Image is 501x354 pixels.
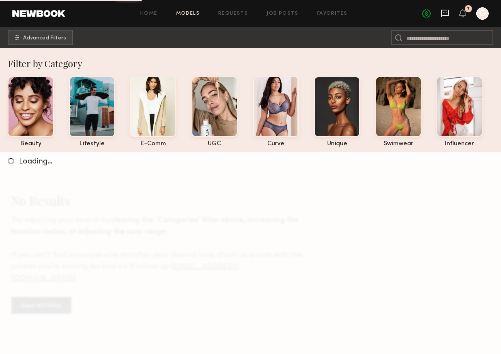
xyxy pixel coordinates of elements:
[476,7,489,20] a: G
[8,30,73,45] button: Advanced Filters
[314,141,360,147] div: unique
[267,11,299,16] a: Job Posts
[140,11,158,16] a: Home
[253,141,299,147] div: curve
[8,57,501,70] div: Filter by Category
[176,11,200,16] a: Models
[130,141,176,147] div: e-comm
[436,141,482,147] div: influencer
[467,7,470,11] div: 7
[218,11,248,16] a: Requests
[375,141,421,147] div: swimwear
[192,141,238,147] div: UGC
[23,36,66,41] span: Advanced Filters
[8,141,54,147] div: beauty
[317,11,348,16] a: Favorites
[69,141,115,147] div: lifestyle
[19,158,53,165] span: Loading…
